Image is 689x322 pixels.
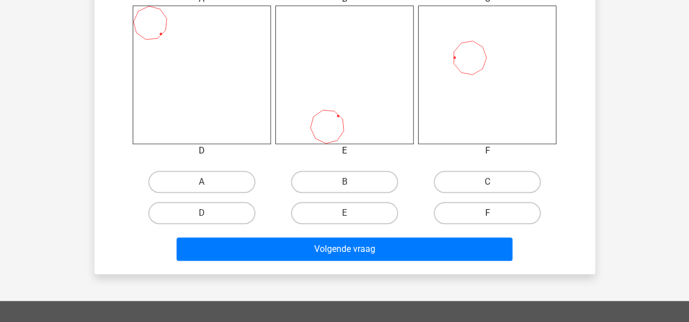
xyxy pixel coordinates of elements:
[291,202,398,224] label: E
[177,237,512,261] button: Volgende vraag
[148,171,255,193] label: A
[148,202,255,224] label: D
[410,144,565,157] div: F
[267,144,422,157] div: E
[434,202,541,224] label: F
[434,171,541,193] label: C
[291,171,398,193] label: B
[124,144,279,157] div: D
